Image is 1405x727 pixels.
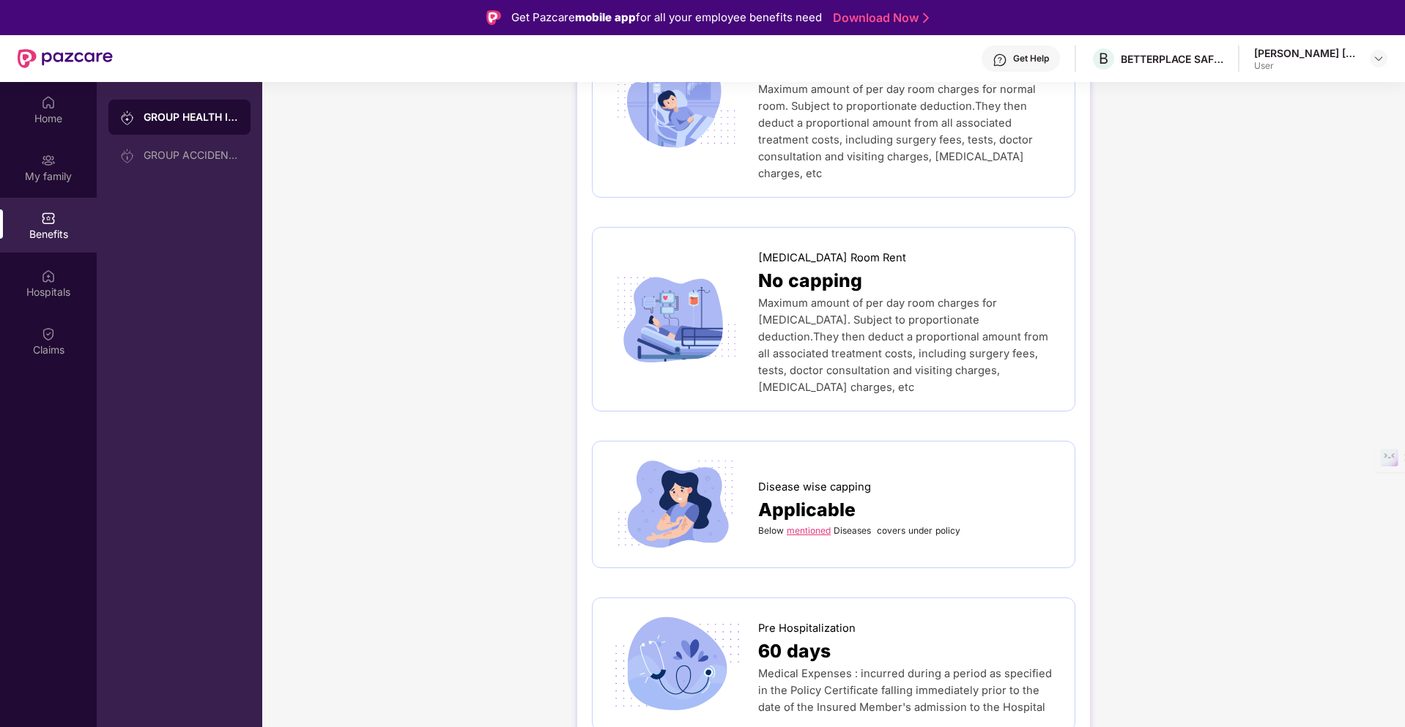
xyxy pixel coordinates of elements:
[758,637,831,666] span: 60 days
[1121,52,1223,66] div: BETTERPLACE SAFETY SOLUTIONS PRIVATE LIMITED
[575,10,636,24] strong: mobile app
[607,271,746,368] img: icon
[41,269,56,283] img: svg+xml;base64,PHN2ZyBpZD0iSG9zcGl0YWxzIiB4bWxucz0iaHR0cDovL3d3dy53My5vcmcvMjAwMC9zdmciIHdpZHRoPS...
[758,525,784,536] span: Below
[41,95,56,110] img: svg+xml;base64,PHN2ZyBpZD0iSG9tZSIgeG1sbnM9Imh0dHA6Ly93d3cudzMub3JnLzIwMDAvc3ZnIiB3aWR0aD0iMjAiIG...
[144,149,239,161] div: GROUP ACCIDENTAL INSURANCE
[758,297,1048,394] span: Maximum amount of per day room charges for [MEDICAL_DATA]. Subject to proportionate deduction.The...
[41,211,56,225] img: svg+xml;base64,PHN2ZyBpZD0iQmVuZWZpdHMiIHhtbG5zPSJodHRwOi8vd3d3LnczLm9yZy8yMDAwL3N2ZyIgd2lkdGg9Ij...
[758,620,856,637] span: Pre Hospitalization
[607,57,746,154] img: icon
[787,525,831,536] a: mentioned
[758,479,871,496] span: Disease wise capping
[923,10,929,26] img: Stroke
[1254,60,1357,72] div: User
[1254,46,1357,60] div: [PERSON_NAME] [PERSON_NAME]
[486,10,501,25] img: Logo
[41,327,56,341] img: svg+xml;base64,PHN2ZyBpZD0iQ2xhaW0iIHhtbG5zPSJodHRwOi8vd3d3LnczLm9yZy8yMDAwL3N2ZyIgd2lkdGg9IjIwIi...
[935,525,960,536] span: policy
[908,525,933,536] span: under
[993,53,1007,67] img: svg+xml;base64,PHN2ZyBpZD0iSGVscC0zMngzMiIgeG1sbnM9Imh0dHA6Ly93d3cudzMub3JnLzIwMDAvc3ZnIiB3aWR0aD...
[120,149,135,163] img: svg+xml;base64,PHN2ZyB3aWR0aD0iMjAiIGhlaWdodD0iMjAiIHZpZXdCb3g9IjAgMCAyMCAyMCIgZmlsbD0ibm9uZSIgeG...
[120,111,135,125] img: svg+xml;base64,PHN2ZyB3aWR0aD0iMjAiIGhlaWdodD0iMjAiIHZpZXdCb3g9IjAgMCAyMCAyMCIgZmlsbD0ibm9uZSIgeG...
[758,250,906,266] span: [MEDICAL_DATA] Room Rent
[1099,50,1108,67] span: B
[18,49,113,68] img: New Pazcare Logo
[144,110,239,124] div: GROUP HEALTH INSURANCE
[877,525,905,536] span: covers
[41,153,56,168] img: svg+xml;base64,PHN2ZyB3aWR0aD0iMjAiIGhlaWdodD0iMjAiIHZpZXdCb3g9IjAgMCAyMCAyMCIgZmlsbD0ibm9uZSIgeG...
[607,616,746,713] img: icon
[834,525,871,536] span: Diseases
[607,456,746,553] img: icon
[1373,53,1384,64] img: svg+xml;base64,PHN2ZyBpZD0iRHJvcGRvd24tMzJ4MzIiIHhtbG5zPSJodHRwOi8vd3d3LnczLm9yZy8yMDAwL3N2ZyIgd2...
[1013,53,1049,64] div: Get Help
[758,266,862,295] span: No capping
[511,9,822,26] div: Get Pazcare for all your employee benefits need
[758,667,1052,714] span: Medical Expenses : incurred during a period as specified in the Policy Certificate falling immedi...
[758,83,1036,180] span: Maximum amount of per day room charges for normal room. Subject to proportionate deduction.They t...
[833,10,924,26] a: Download Now
[758,496,856,524] span: Applicable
